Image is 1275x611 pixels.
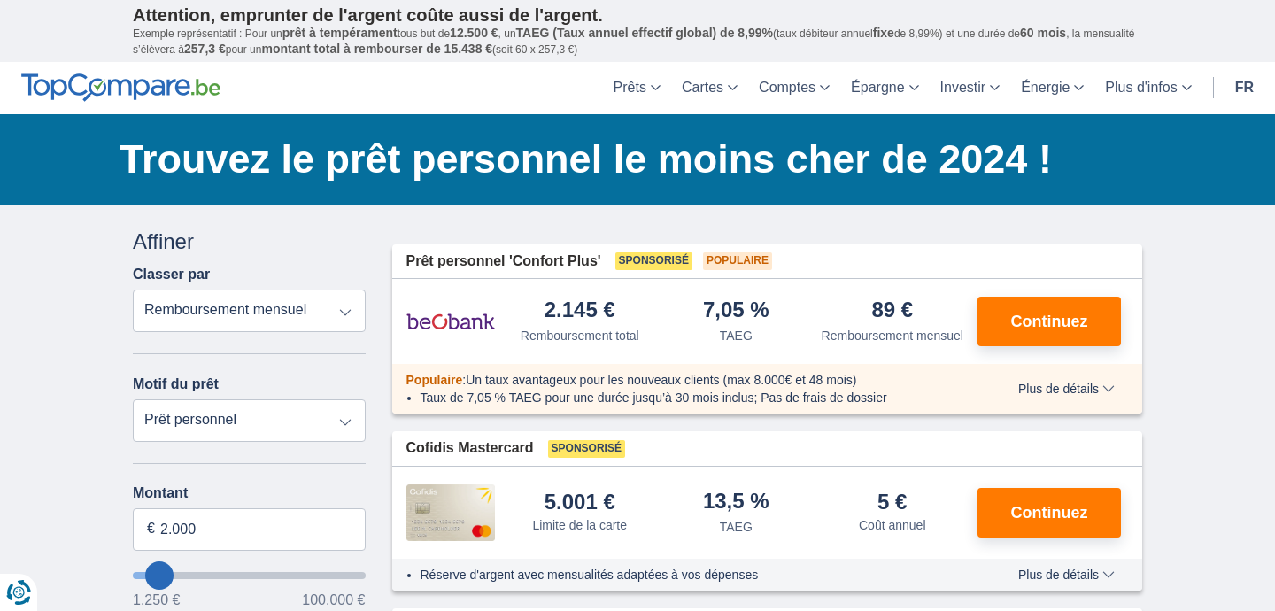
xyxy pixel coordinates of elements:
span: Continuez [1011,313,1088,329]
span: 257,3 € [184,42,226,56]
span: Plus de détails [1018,383,1115,395]
div: Coût annuel [859,516,926,534]
div: 13,5 % [703,491,769,514]
span: 100.000 € [302,593,365,607]
div: 5 € [877,491,907,513]
a: Comptes [748,62,840,114]
div: Limite de la carte [532,516,627,534]
div: 7,05 % [703,299,769,323]
div: Remboursement total [521,327,639,344]
span: € [147,519,155,539]
span: Continuez [1011,505,1088,521]
a: Investir [930,62,1011,114]
label: Classer par [133,267,210,282]
div: 5.001 € [545,491,615,513]
a: Épargne [840,62,930,114]
div: TAEG [720,518,753,536]
p: Attention, emprunter de l'argent coûte aussi de l'argent. [133,4,1142,26]
span: Cofidis Mastercard [406,438,534,459]
span: fixe [873,26,894,40]
span: Plus de détails [1018,568,1115,581]
div: TAEG [720,327,753,344]
input: wantToBorrow [133,572,366,579]
label: Montant [133,485,366,501]
a: fr [1225,62,1264,114]
div: : [392,371,981,389]
div: 89 € [871,299,913,323]
span: Populaire [703,252,772,270]
a: Énergie [1010,62,1094,114]
span: 60 mois [1020,26,1066,40]
a: Plus d'infos [1094,62,1202,114]
label: Motif du prêt [133,376,219,392]
span: Sponsorisé [615,252,692,270]
div: Affiner [133,227,366,257]
span: prêt à tempérament [282,26,398,40]
span: Un taux avantageux pour les nouveaux clients (max 8.000€ et 48 mois) [466,373,856,387]
a: Cartes [671,62,748,114]
button: Plus de détails [1005,568,1128,582]
span: Prêt personnel 'Confort Plus' [406,251,601,272]
img: pret personnel Cofidis CC [406,484,495,541]
span: 12.500 € [450,26,498,40]
img: pret personnel Beobank [406,299,495,344]
button: Plus de détails [1005,382,1128,396]
span: montant total à rembourser de 15.438 € [261,42,492,56]
button: Continuez [977,488,1121,538]
span: TAEG (Taux annuel effectif global) de 8,99% [516,26,773,40]
div: Remboursement mensuel [822,327,963,344]
a: Prêts [603,62,671,114]
p: Exemple représentatif : Pour un tous but de , un (taux débiteur annuel de 8,99%) et une durée de ... [133,26,1142,58]
li: Taux de 7,05 % TAEG pour une durée jusqu’à 30 mois inclus; Pas de frais de dossier [421,389,967,406]
span: Populaire [406,373,463,387]
div: 2.145 € [545,299,615,323]
span: 1.250 € [133,593,180,607]
img: TopCompare [21,73,220,102]
h1: Trouvez le prêt personnel le moins cher de 2024 ! [120,132,1142,187]
button: Continuez [977,297,1121,346]
li: Réserve d'argent avec mensualités adaptées à vos dépenses [421,566,967,584]
span: Sponsorisé [548,440,625,458]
